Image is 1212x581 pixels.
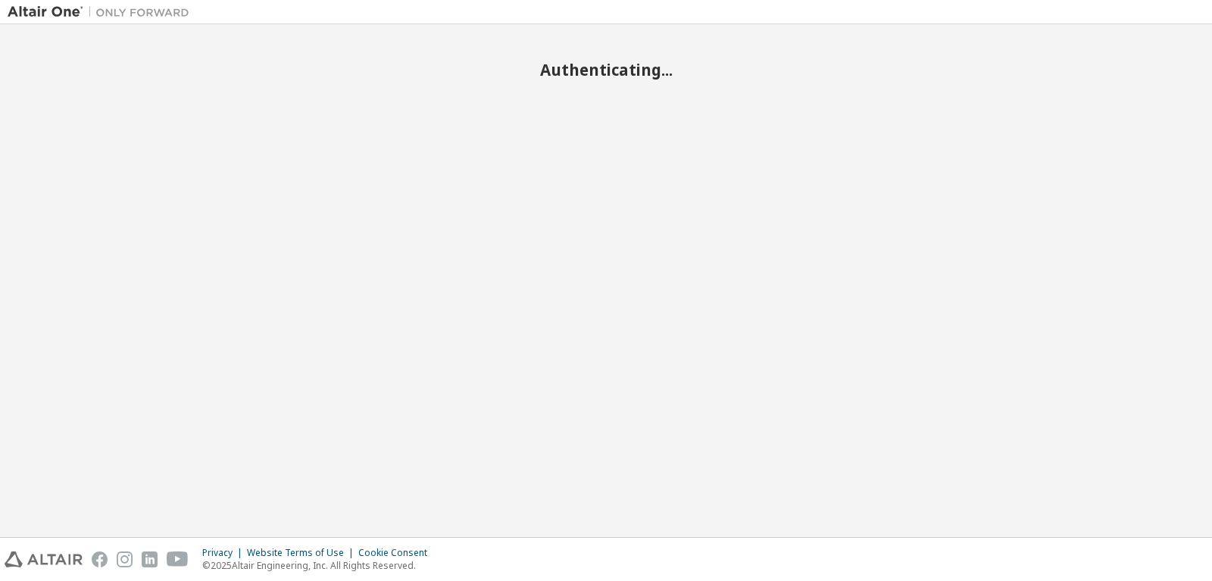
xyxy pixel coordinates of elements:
[202,547,247,559] div: Privacy
[5,551,83,567] img: altair_logo.svg
[117,551,133,567] img: instagram.svg
[92,551,108,567] img: facebook.svg
[8,5,197,20] img: Altair One
[8,60,1204,80] h2: Authenticating...
[142,551,158,567] img: linkedin.svg
[358,547,436,559] div: Cookie Consent
[167,551,189,567] img: youtube.svg
[202,559,436,572] p: © 2025 Altair Engineering, Inc. All Rights Reserved.
[247,547,358,559] div: Website Terms of Use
